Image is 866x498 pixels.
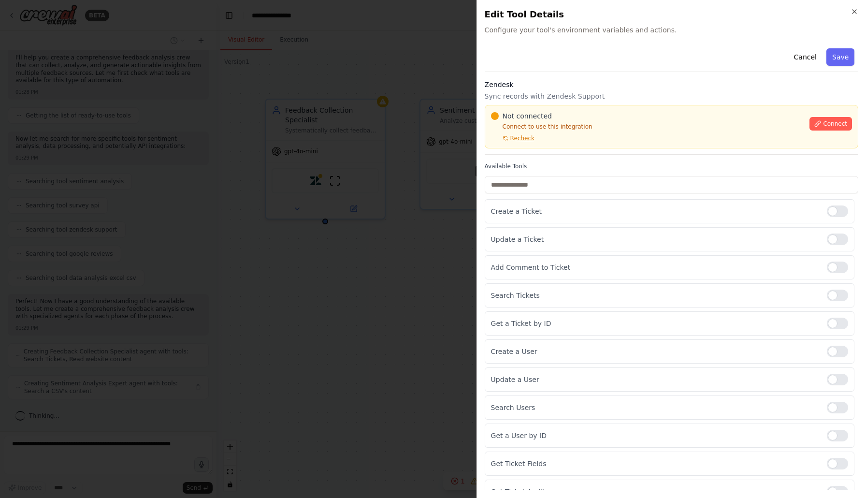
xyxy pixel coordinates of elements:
p: Add Comment to Ticket [491,263,819,272]
p: Update a User [491,375,819,384]
span: Not connected [503,111,552,121]
p: Get Ticket Fields [491,459,819,469]
button: Save [826,48,854,66]
p: Get a Ticket by ID [491,319,819,328]
p: Update a Ticket [491,234,819,244]
button: Recheck [491,134,534,142]
p: Sync records with Zendesk Support [485,91,858,101]
p: Create a Ticket [491,206,819,216]
span: Configure your tool's environment variables and actions. [485,25,858,35]
span: Connect [823,120,847,128]
label: Available Tools [485,162,858,170]
button: Connect [809,117,852,131]
button: Cancel [788,48,822,66]
p: Get a User by ID [491,431,819,440]
h3: Zendesk [485,80,858,89]
span: Recheck [510,134,534,142]
p: Get Ticket Audits [491,487,819,497]
p: Search Users [491,403,819,412]
p: Search Tickets [491,291,819,300]
h2: Edit Tool Details [485,8,858,21]
p: Create a User [491,347,819,356]
p: Connect to use this integration [491,123,804,131]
